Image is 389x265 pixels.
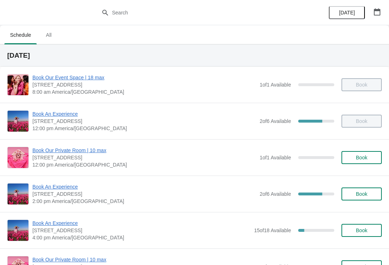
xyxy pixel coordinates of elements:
[4,28,37,41] span: Schedule
[32,234,250,241] span: 4:00 pm America/[GEOGRAPHIC_DATA]
[32,110,256,118] span: Book An Experience
[32,161,256,168] span: 12:00 pm America/[GEOGRAPHIC_DATA]
[112,6,292,19] input: Search
[32,190,256,198] span: [STREET_ADDRESS]
[339,10,355,16] span: [DATE]
[329,6,365,19] button: [DATE]
[8,147,28,168] img: Book Our Private Room | 10 max | 1815 N. Milwaukee Ave., Chicago, IL 60647 | 12:00 pm America/Chi...
[32,118,256,125] span: [STREET_ADDRESS]
[32,125,256,132] span: 12:00 pm America/[GEOGRAPHIC_DATA]
[260,82,291,88] span: 1 of 1 Available
[260,191,291,197] span: 2 of 6 Available
[32,88,256,96] span: 8:00 am America/[GEOGRAPHIC_DATA]
[8,220,28,241] img: Book An Experience | 1815 North Milwaukee Avenue, Chicago, IL, USA | 4:00 pm America/Chicago
[32,220,250,227] span: Book An Experience
[32,81,256,88] span: [STREET_ADDRESS]
[32,198,256,205] span: 2:00 pm America/[GEOGRAPHIC_DATA]
[8,74,28,95] img: Book Our Event Space | 18 max | 1815 N. Milwaukee Ave., Chicago, IL 60647 | 8:00 am America/Chicago
[341,187,382,200] button: Book
[356,228,367,233] span: Book
[341,151,382,164] button: Book
[32,147,256,154] span: Book Our Private Room | 10 max
[341,224,382,237] button: Book
[356,155,367,160] span: Book
[32,74,256,81] span: Book Our Event Space | 18 max
[7,52,382,59] h2: [DATE]
[356,191,367,197] span: Book
[32,256,256,263] span: Book Our Private Room | 10 max
[254,228,291,233] span: 15 of 18 Available
[40,28,58,41] span: All
[32,227,250,234] span: [STREET_ADDRESS]
[8,184,28,204] img: Book An Experience | 1815 North Milwaukee Avenue, Chicago, IL, USA | 2:00 pm America/Chicago
[32,154,256,161] span: [STREET_ADDRESS]
[8,111,28,132] img: Book An Experience | 1815 North Milwaukee Avenue, Chicago, IL, USA | 12:00 pm America/Chicago
[32,183,256,190] span: Book An Experience
[260,118,291,124] span: 2 of 6 Available
[260,155,291,160] span: 1 of 1 Available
